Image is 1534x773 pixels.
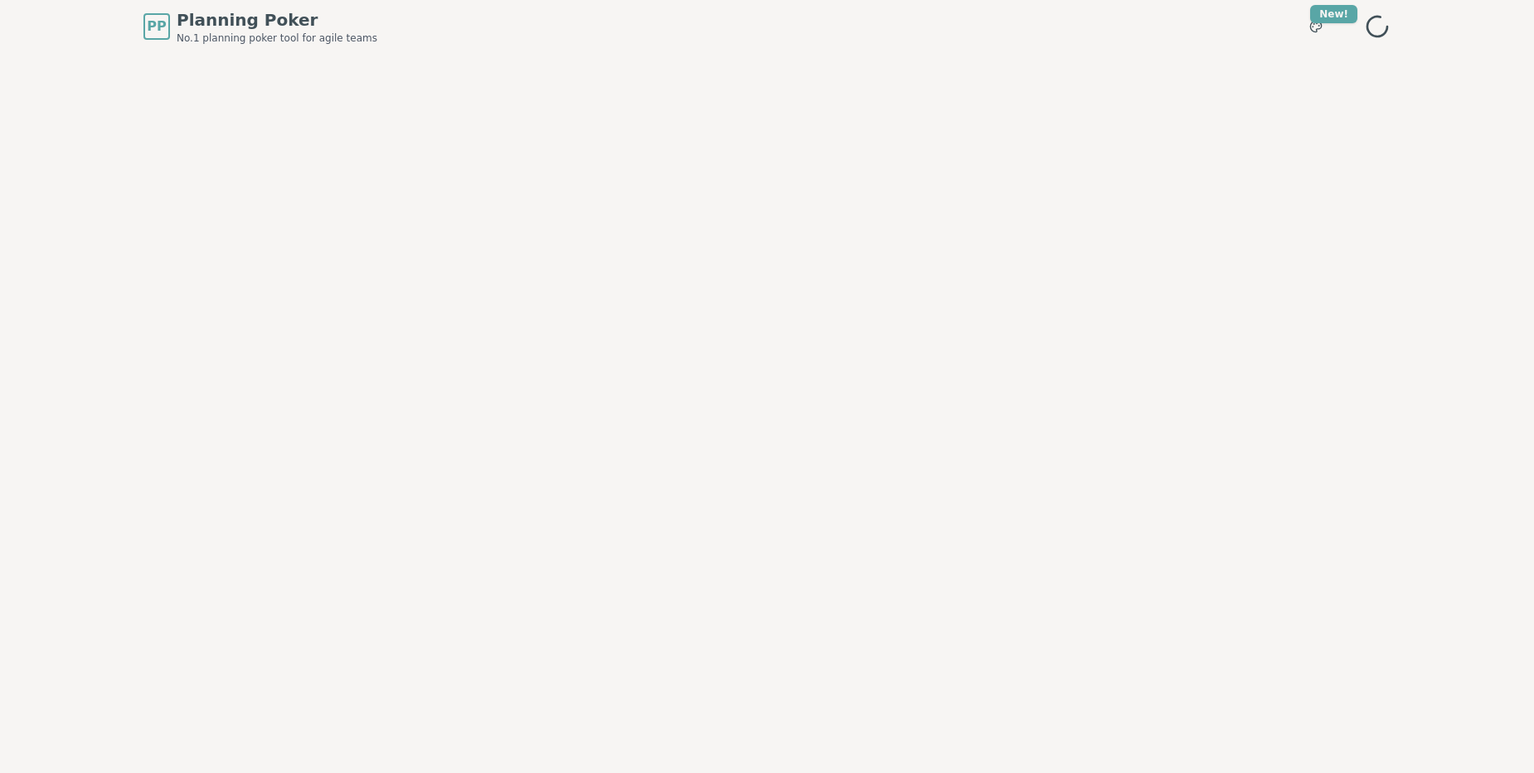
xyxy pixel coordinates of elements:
[147,17,166,36] span: PP
[1301,12,1331,41] button: New!
[177,32,377,45] span: No.1 planning poker tool for agile teams
[1310,5,1357,23] div: New!
[177,8,377,32] span: Planning Poker
[143,8,377,45] a: PPPlanning PokerNo.1 planning poker tool for agile teams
